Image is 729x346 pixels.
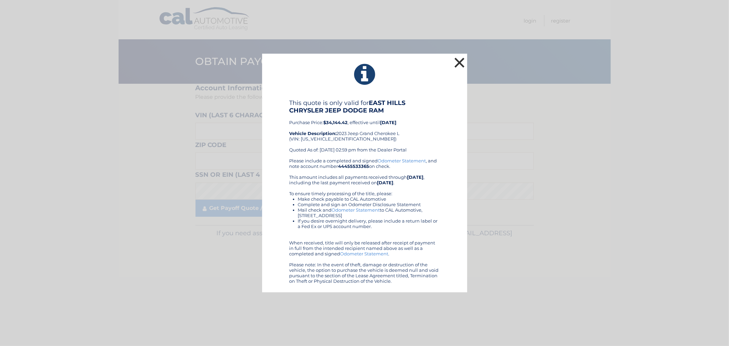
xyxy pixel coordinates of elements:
[340,251,389,256] a: Odometer Statement
[298,196,440,202] li: Make check payable to CAL Automotive
[289,99,440,158] div: Purchase Price: , effective until 2023 Jeep Grand Cherokee L (VIN: [US_VEHICLE_IDENTIFICATION_NUM...
[298,207,440,218] li: Mail check and to CAL Automotive, [STREET_ADDRESS]
[298,218,440,229] li: If you desire overnight delivery, please include a return label or a Fed Ex or UPS account number.
[332,207,380,213] a: Odometer Statement
[377,180,394,185] b: [DATE]
[378,158,426,163] a: Odometer Statement
[324,120,348,125] b: $34,144.42
[289,99,406,114] b: EAST HILLS CHRYSLER JEEP DODGE RAM
[338,163,369,169] b: 44455533365
[298,202,440,207] li: Complete and sign an Odometer Disclosure Statement
[289,158,440,284] div: Please include a completed and signed , and note account number on check. This amount includes al...
[453,56,467,69] button: ×
[380,120,397,125] b: [DATE]
[289,131,337,136] strong: Vehicle Description:
[407,174,424,180] b: [DATE]
[289,99,440,114] h4: This quote is only valid for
